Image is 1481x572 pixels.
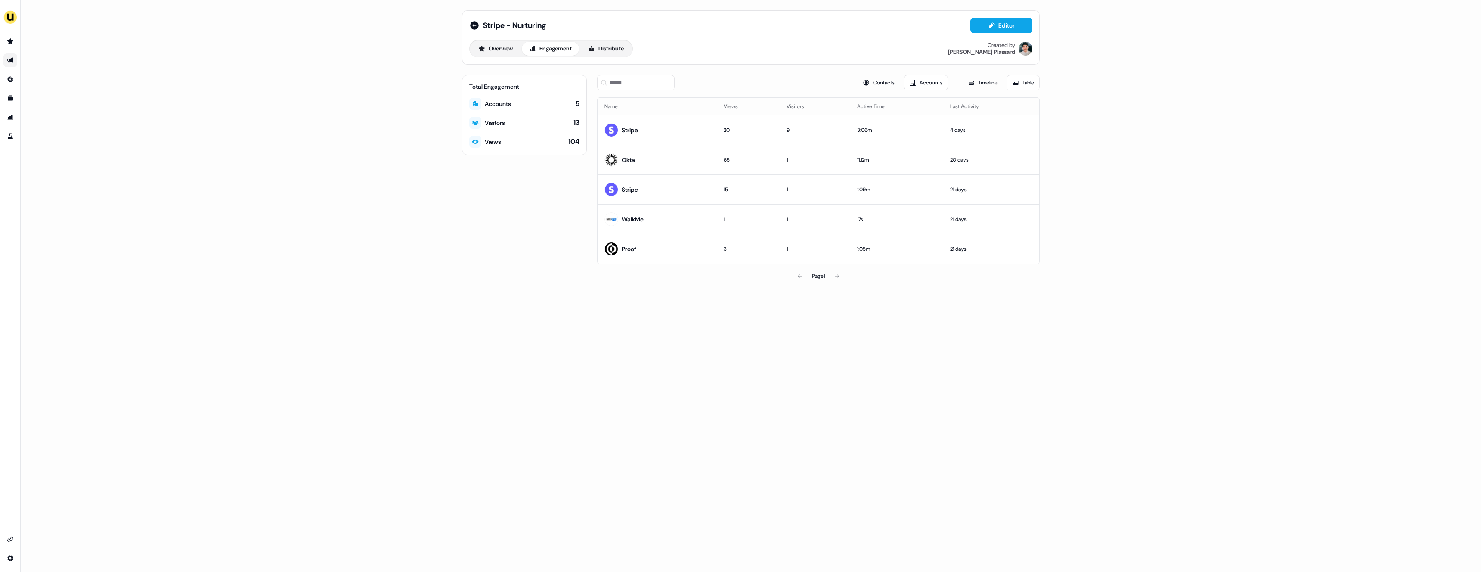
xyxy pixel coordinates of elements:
[943,98,1039,115] th: Last Activity
[950,155,1032,164] div: 20 days
[576,99,579,109] div: 5
[787,185,843,194] div: 1
[622,215,644,224] div: WalkMe
[812,272,825,280] div: Page 1
[724,185,773,194] div: 15
[483,20,546,31] span: Stripe - Nurturing
[581,42,631,56] button: Distribute
[3,53,17,67] a: Go to outbound experience
[787,215,843,224] div: 1
[568,137,579,146] div: 104
[485,137,501,146] div: Views
[787,126,843,134] div: 9
[904,75,948,90] button: Accounts
[950,126,1032,134] div: 4 days
[3,532,17,546] a: Go to integrations
[1007,75,1040,90] button: Table
[857,215,936,224] div: 17s
[1019,42,1032,56] img: Vincent
[622,185,638,194] div: Stripe
[485,118,505,127] div: Visitors
[3,34,17,48] a: Go to prospects
[522,42,579,56] button: Engagement
[622,155,635,164] div: Okta
[970,22,1032,31] a: Editor
[970,18,1032,33] button: Editor
[3,551,17,565] a: Go to integrations
[622,245,636,253] div: Proof
[857,245,936,253] div: 1:05m
[950,185,1032,194] div: 21 days
[857,75,900,90] button: Contacts
[857,155,936,164] div: 11:12m
[3,129,17,143] a: Go to experiments
[598,98,717,115] th: Name
[3,110,17,124] a: Go to attribution
[787,155,843,164] div: 1
[962,75,1003,90] button: Timeline
[780,98,850,115] th: Visitors
[573,118,579,127] div: 13
[950,245,1032,253] div: 21 days
[485,99,511,108] div: Accounts
[3,72,17,86] a: Go to Inbound
[787,245,843,253] div: 1
[724,155,773,164] div: 65
[950,215,1032,224] div: 21 days
[724,245,773,253] div: 3
[3,91,17,105] a: Go to templates
[850,98,943,115] th: Active Time
[857,185,936,194] div: 1:09m
[724,215,773,224] div: 1
[471,42,520,56] button: Overview
[988,42,1015,49] div: Created by
[469,82,579,91] div: Total Engagement
[857,126,936,134] div: 3:06m
[948,49,1015,56] div: [PERSON_NAME] Plassard
[724,126,773,134] div: 20
[622,126,638,134] div: Stripe
[717,98,780,115] th: Views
